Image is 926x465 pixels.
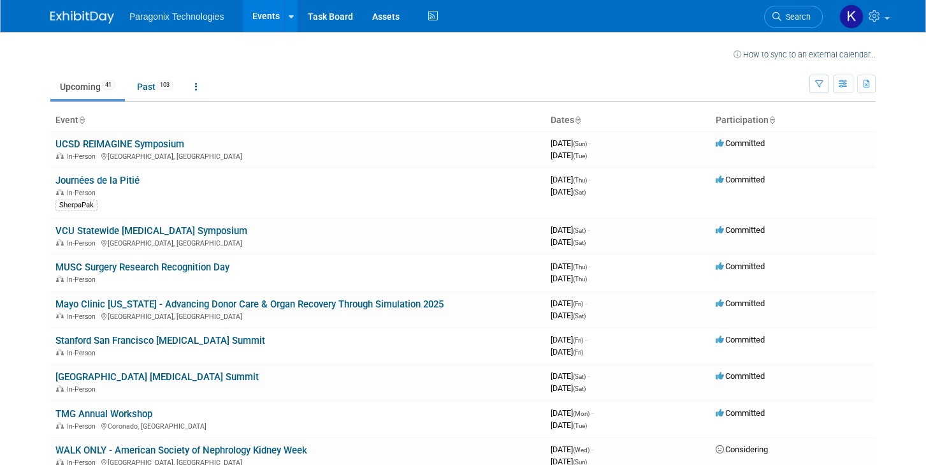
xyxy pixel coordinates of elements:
span: [DATE] [551,408,593,418]
a: VCU Statewide [MEDICAL_DATA] Symposium [55,225,247,237]
span: - [591,408,593,418]
img: In-Person Event [56,239,64,246]
span: 41 [101,80,115,90]
a: Sort by Participation Type [769,115,775,125]
a: Upcoming41 [50,75,125,99]
span: Considering [716,445,768,454]
a: Sort by Start Date [574,115,581,125]
span: (Tue) [573,152,587,159]
span: Committed [716,262,765,271]
span: Committed [716,408,765,418]
span: - [585,335,587,344]
span: [DATE] [551,262,591,271]
img: In-Person Event [56,385,64,392]
span: [DATE] [551,299,587,308]
span: (Thu) [573,263,587,270]
span: In-Person [67,276,99,284]
a: Past103 [127,75,183,99]
a: Sort by Event Name [78,115,85,125]
span: [DATE] [551,420,587,430]
span: In-Person [67,422,99,431]
img: In-Person Event [56,189,64,195]
img: In-Person Event [56,349,64,355]
span: In-Person [67,189,99,197]
a: Mayo Clinic [US_STATE] - Advancing Donor Care & Organ Recovery Through Simulation 2025 [55,299,444,310]
th: Event [50,110,546,131]
span: (Sat) [573,385,586,392]
span: [DATE] [551,371,590,381]
a: MUSC Surgery Research Recognition Day [55,262,229,273]
span: [DATE] [551,138,591,148]
span: (Thu) [573,177,587,184]
span: (Thu) [573,276,587,283]
span: (Mon) [573,410,590,417]
span: [DATE] [551,383,586,393]
span: Committed [716,225,765,235]
a: How to sync to an external calendar... [734,50,876,59]
span: Paragonix Technologies [129,11,224,22]
a: WALK ONLY - American Society of Nephrology Kidney Week [55,445,307,456]
span: - [589,138,591,148]
a: TMG Annual Workshop [55,408,152,420]
span: - [588,371,590,381]
span: - [589,262,591,271]
span: In-Person [67,313,99,321]
span: (Fri) [573,349,583,356]
th: Dates [546,110,711,131]
span: (Wed) [573,447,590,454]
a: UCSD REIMAGINE Symposium [55,138,184,150]
span: (Tue) [573,422,587,429]
img: In-Person Event [56,459,64,465]
span: (Sat) [573,189,586,196]
span: [DATE] [551,225,590,235]
span: (Sat) [573,227,586,234]
img: In-Person Event [56,422,64,429]
span: [DATE] [551,151,587,160]
a: Journées de la Pitié [55,175,140,186]
span: Search [781,12,811,22]
a: [GEOGRAPHIC_DATA] [MEDICAL_DATA] Summit [55,371,259,383]
span: - [591,445,593,454]
th: Participation [711,110,876,131]
span: Committed [716,175,765,184]
span: [DATE] [551,237,586,247]
span: - [585,299,587,308]
div: [GEOGRAPHIC_DATA], [GEOGRAPHIC_DATA] [55,311,540,321]
span: In-Person [67,152,99,161]
a: Stanford San Francisco [MEDICAL_DATA] Summit [55,335,265,346]
div: Coronado, [GEOGRAPHIC_DATA] [55,420,540,431]
span: (Sat) [573,313,586,320]
span: In-Person [67,239,99,247]
span: (Sun) [573,140,587,147]
div: [GEOGRAPHIC_DATA], [GEOGRAPHIC_DATA] [55,151,540,161]
span: (Fri) [573,300,583,307]
span: (Sat) [573,373,586,380]
span: In-Person [67,349,99,357]
span: Committed [716,371,765,381]
span: (Sat) [573,239,586,246]
span: 103 [156,80,173,90]
span: Committed [716,335,765,344]
span: [DATE] [551,274,587,283]
img: ExhibitDay [50,11,114,24]
span: [DATE] [551,445,593,454]
div: SherpaPak [55,200,98,211]
span: [DATE] [551,187,586,196]
span: [DATE] [551,335,587,344]
span: - [589,175,591,184]
div: [GEOGRAPHIC_DATA], [GEOGRAPHIC_DATA] [55,237,540,247]
img: Krista Paplaczyk [839,4,864,29]
span: - [588,225,590,235]
span: Committed [716,138,765,148]
span: In-Person [67,385,99,394]
span: [DATE] [551,347,583,357]
a: Search [764,6,823,28]
img: In-Person Event [56,276,64,282]
img: In-Person Event [56,152,64,159]
img: In-Person Event [56,313,64,319]
span: [DATE] [551,311,586,320]
span: [DATE] [551,175,591,184]
span: Committed [716,299,765,308]
span: (Fri) [573,337,583,344]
